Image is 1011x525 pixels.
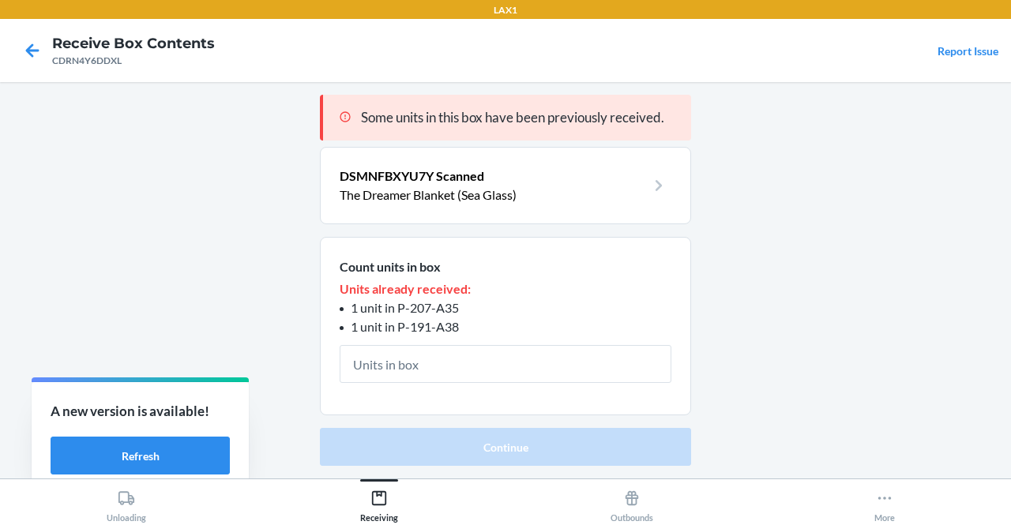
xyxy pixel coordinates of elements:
[494,3,517,17] p: LAX1
[51,437,230,474] button: Refresh
[611,483,653,523] div: Outbounds
[51,401,230,422] p: A new version is available!
[874,483,895,523] div: More
[253,479,505,523] button: Receiving
[340,345,671,383] input: Units in box
[938,44,998,58] a: Report Issue
[758,479,1011,523] button: More
[107,483,146,523] div: Unloading
[351,319,459,334] span: 1 unit in P-191-A38
[360,483,398,523] div: Receiving
[361,109,664,126] span: Some units in this box have been previously received.
[52,54,215,68] div: CDRN4Y6DDXL
[340,168,484,183] span: DSMNFBXYU7Y Scanned
[320,428,691,466] button: Continue
[505,479,758,523] button: Outbounds
[340,186,646,204] p: The Dreamer Blanket (Sea Glass)
[351,300,459,315] span: 1 unit in P-207-A35
[52,33,215,54] h4: Receive Box Contents
[340,259,441,274] span: Count units in box
[340,279,671,298] p: Units already received:
[340,167,671,204] a: DSMNFBXYU7Y ScannedThe Dreamer Blanket (Sea Glass)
